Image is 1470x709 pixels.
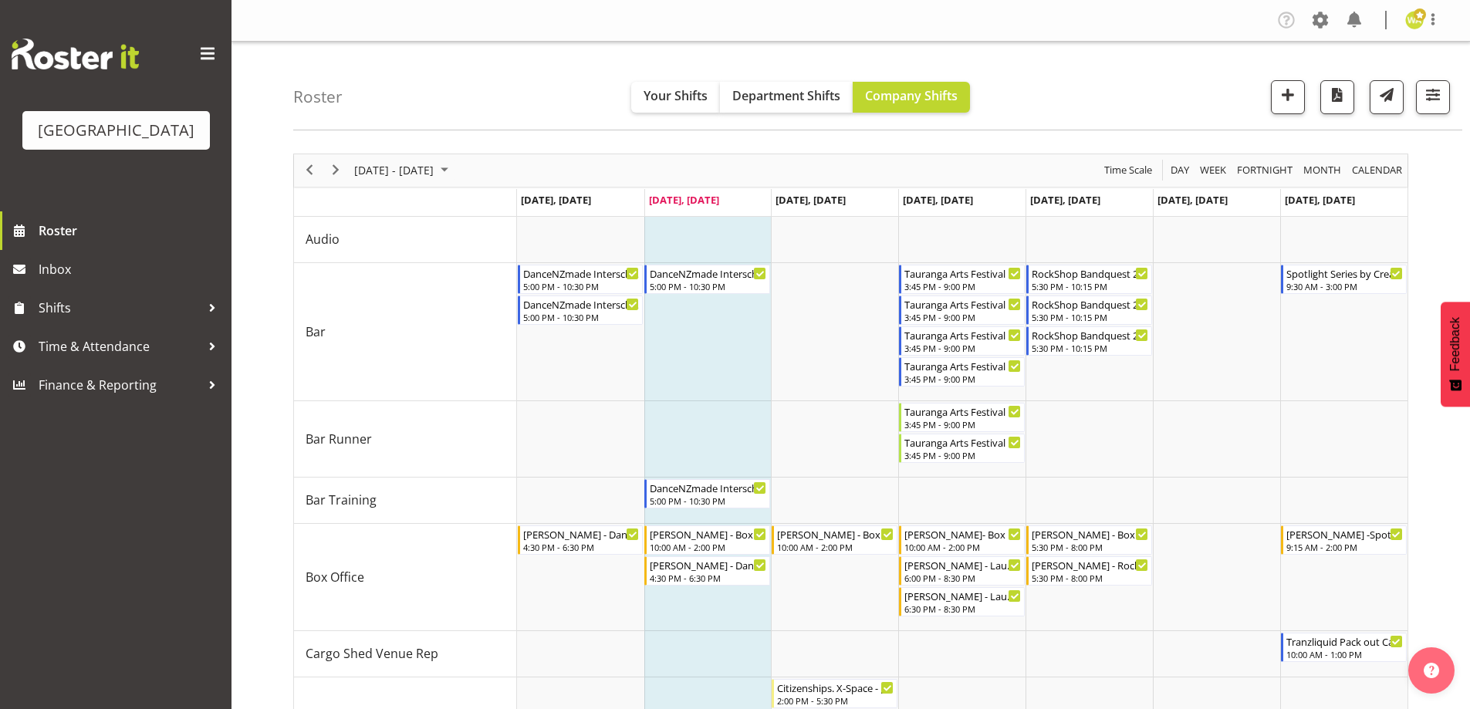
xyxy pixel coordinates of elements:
[352,160,455,180] button: August 2025
[39,296,201,319] span: Shifts
[777,694,894,707] div: 2:00 PM - 5:30 PM
[1030,193,1100,207] span: [DATE], [DATE]
[1302,160,1343,180] span: Month
[1301,160,1344,180] button: Timeline Month
[644,479,770,508] div: Bar Training"s event - DanceNZmade Interschool Comp 2025 - Dominique Vogler Begin From Tuesday, A...
[294,263,517,401] td: Bar resource
[518,265,644,294] div: Bar"s event - DanceNZmade Interschool Comp 2025 - Chris Darlington Begin From Monday, August 11, ...
[644,87,708,104] span: Your Shifts
[1424,663,1439,678] img: help-xxl-2.png
[299,160,320,180] button: Previous
[523,265,640,281] div: DanceNZmade Interschool Comp 2025 - [PERSON_NAME]
[772,525,897,555] div: Box Office"s event - Renee - Box Office (Daytime Shifts) - Renée Hewitt Begin From Wednesday, Aug...
[1032,280,1148,292] div: 5:30 PM - 10:15 PM
[904,265,1021,281] div: Tauranga Arts Festival Launch - [PERSON_NAME]
[904,603,1021,615] div: 6:30 PM - 8:30 PM
[1032,572,1148,584] div: 5:30 PM - 8:00 PM
[904,358,1021,373] div: Tauranga Arts Festival Launch - [PERSON_NAME]
[650,280,766,292] div: 5:00 PM - 10:30 PM
[39,258,224,281] span: Inbox
[1286,633,1403,649] div: Tranzliquid Pack out Cargo Shed - [PERSON_NAME]
[296,154,323,187] div: previous period
[1286,265,1403,281] div: Spotlight Series by Create the Bay (Troupes) - [PERSON_NAME]
[720,82,853,113] button: Department Shifts
[650,557,766,572] div: [PERSON_NAME] - DanceNZmade - [PERSON_NAME]
[899,403,1025,432] div: Bar Runner"s event - Tauranga Arts Festival Launch - Amanda Clark Begin From Thursday, August 14,...
[904,541,1021,553] div: 10:00 AM - 2:00 PM
[853,82,970,113] button: Company Shifts
[631,82,720,113] button: Your Shifts
[1416,80,1450,114] button: Filter Shifts
[1235,160,1294,180] span: Fortnight
[1168,160,1192,180] button: Timeline Day
[1026,326,1152,356] div: Bar"s event - RockShop Bandquest 2025 - Chris Darlington Begin From Friday, August 15, 2025 at 5:...
[777,541,894,553] div: 10:00 AM - 2:00 PM
[1350,160,1404,180] span: calendar
[1441,302,1470,407] button: Feedback - Show survey
[523,296,640,312] div: DanceNZmade Interschool Comp 2025 - [PERSON_NAME]
[1281,525,1407,555] div: Box Office"s event - Valerie -Spotlight Series - Troupes - Creative - Valerie Donaldson Begin Fro...
[1286,280,1403,292] div: 9:30 AM - 3:00 PM
[903,193,973,207] span: [DATE], [DATE]
[899,326,1025,356] div: Bar"s event - Tauranga Arts Festival Launch - Renée Hewitt Begin From Thursday, August 14, 2025 a...
[904,327,1021,343] div: Tauranga Arts Festival Launch - [PERSON_NAME]
[1026,295,1152,325] div: Bar"s event - RockShop Bandquest 2025 - Kelly Shepherd Begin From Friday, August 15, 2025 at 5:30...
[732,87,840,104] span: Department Shifts
[39,335,201,358] span: Time & Attendance
[1032,342,1148,354] div: 5:30 PM - 10:15 PM
[1286,648,1403,660] div: 10:00 AM - 1:00 PM
[294,524,517,631] td: Box Office resource
[1103,160,1154,180] span: Time Scale
[1032,557,1148,572] div: [PERSON_NAME] - Rockquest - [PERSON_NAME] Awhina [PERSON_NAME]
[523,526,640,542] div: [PERSON_NAME] - DanceNZmade - [PERSON_NAME]
[1448,317,1462,371] span: Feedback
[1320,80,1354,114] button: Download a PDF of the roster according to the set date range.
[1032,265,1148,281] div: RockShop Bandquest 2025 - [PERSON_NAME]
[1405,11,1424,29] img: wendy-auld9530.jpg
[904,588,1021,603] div: [PERSON_NAME] - Launch Festival - [PERSON_NAME] Awhina [PERSON_NAME]
[1198,160,1228,180] span: Week
[904,449,1021,461] div: 3:45 PM - 9:00 PM
[650,495,766,507] div: 5:00 PM - 10:30 PM
[1281,633,1407,662] div: Cargo Shed Venue Rep"s event - Tranzliquid Pack out Cargo Shed - Chris Darlington Begin From Sund...
[644,556,770,586] div: Box Office"s event - Wendy - DanceNZmade - Wendy Auld Begin From Tuesday, August 12, 2025 at 4:30...
[1032,327,1148,343] div: RockShop Bandquest 2025 - [PERSON_NAME]
[294,217,517,263] td: Audio resource
[306,644,438,663] span: Cargo Shed Venue Rep
[904,572,1021,584] div: 6:00 PM - 8:30 PM
[650,572,766,584] div: 4:30 PM - 6:30 PM
[306,491,377,509] span: Bar Training
[518,295,644,325] div: Bar"s event - DanceNZmade Interschool Comp 2025 - Amy Duncanson Begin From Monday, August 11, 202...
[904,434,1021,450] div: Tauranga Arts Festival Launch - [PERSON_NAME]
[1032,526,1148,542] div: [PERSON_NAME] - Box Office - ROCKQUEST - [PERSON_NAME]
[294,631,517,677] td: Cargo Shed Venue Rep resource
[1026,525,1152,555] div: Box Office"s event - Wendy - Box Office - ROCKQUEST - Wendy Auld Begin From Friday, August 15, 20...
[904,311,1021,323] div: 3:45 PM - 9:00 PM
[899,295,1025,325] div: Bar"s event - Tauranga Arts Festival Launch - Dominique Vogler Begin From Thursday, August 14, 20...
[518,525,644,555] div: Box Office"s event - Robin - DanceNZmade - Robin Hendriks Begin From Monday, August 11, 2025 at 4...
[650,526,766,542] div: [PERSON_NAME] - Box Office (Daytime Shifts) - [PERSON_NAME]
[644,525,770,555] div: Box Office"s event - Robin - Box Office (Daytime Shifts) - Robin Hendriks Begin From Tuesday, Aug...
[904,296,1021,312] div: Tauranga Arts Festival Launch - [PERSON_NAME]
[904,373,1021,385] div: 3:45 PM - 9:00 PM
[39,373,201,397] span: Finance & Reporting
[904,342,1021,354] div: 3:45 PM - 9:00 PM
[1032,311,1148,323] div: 5:30 PM - 10:15 PM
[1370,80,1404,114] button: Send a list of all shifts for the selected filtered period to all rostered employees.
[1286,541,1403,553] div: 9:15 AM - 2:00 PM
[776,193,846,207] span: [DATE], [DATE]
[1102,160,1155,180] button: Time Scale
[523,311,640,323] div: 5:00 PM - 10:30 PM
[865,87,958,104] span: Company Shifts
[904,418,1021,430] div: 3:45 PM - 9:00 PM
[649,193,719,207] span: [DATE], [DATE]
[1235,160,1296,180] button: Fortnight
[899,434,1025,463] div: Bar Runner"s event - Tauranga Arts Festival Launch - Valerie Donaldson Begin From Thursday, Augus...
[323,154,349,187] div: next period
[521,193,591,207] span: [DATE], [DATE]
[12,39,139,69] img: Rosterit website logo
[1026,556,1152,586] div: Box Office"s event - Bobby - Lea - Rockquest - Bobby-Lea Awhina Cassidy Begin From Friday, August...
[1285,193,1355,207] span: [DATE], [DATE]
[650,541,766,553] div: 10:00 AM - 2:00 PM
[777,526,894,542] div: [PERSON_NAME] - Box Office (Daytime Shifts) - [PERSON_NAME]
